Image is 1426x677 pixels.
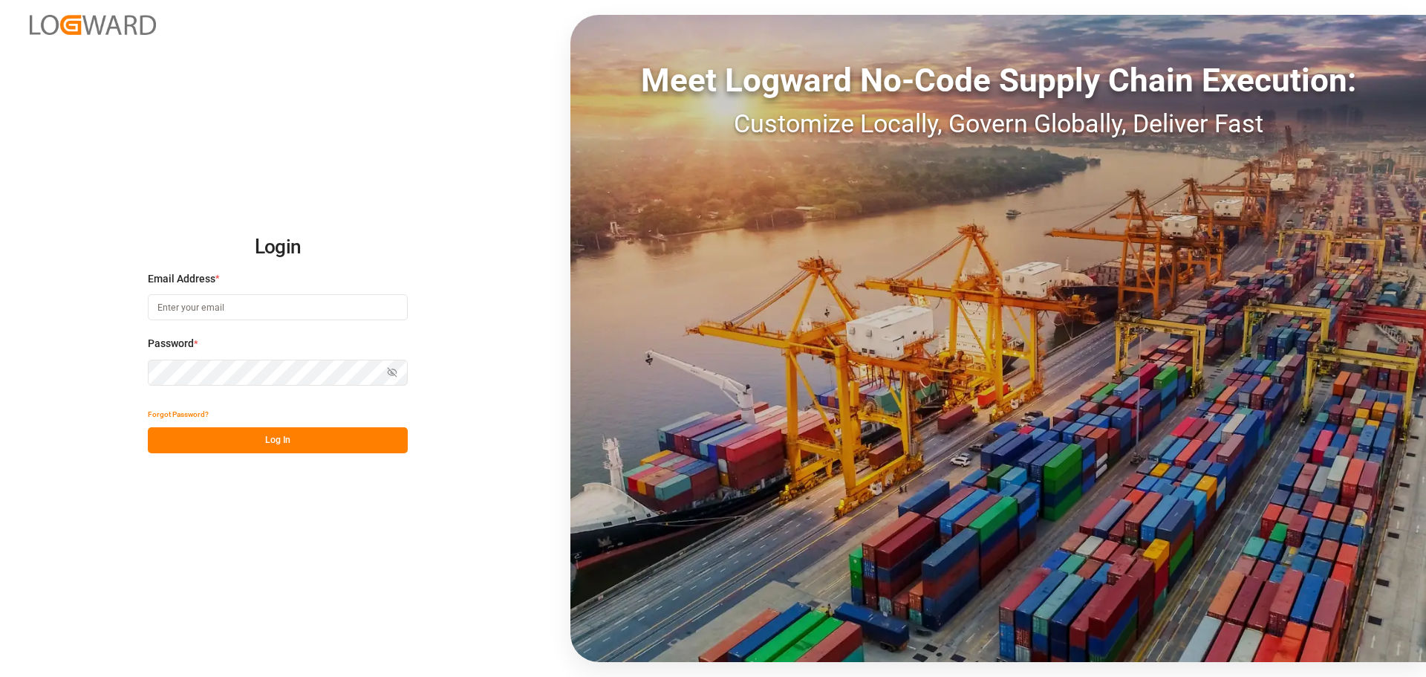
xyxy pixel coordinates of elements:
[30,15,156,35] img: Logward_new_orange.png
[570,105,1426,143] div: Customize Locally, Govern Globally, Deliver Fast
[148,336,194,352] span: Password
[570,56,1426,105] div: Meet Logward No-Code Supply Chain Execution:
[148,294,408,320] input: Enter your email
[148,427,408,453] button: Log In
[148,224,408,271] h2: Login
[148,401,209,427] button: Forgot Password?
[148,271,215,287] span: Email Address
